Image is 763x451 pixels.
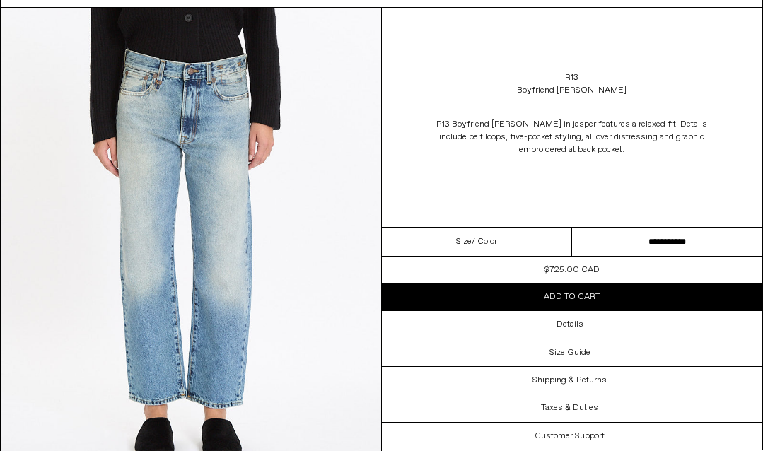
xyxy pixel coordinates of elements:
span: R13 Boyfriend [PERSON_NAME] in jasper features a relaxed fit. Details include belt loops, five-po... [436,119,707,156]
div: Boyfriend [PERSON_NAME] [517,84,627,97]
h3: Size Guide [549,348,590,358]
h3: Customer Support [535,431,605,441]
h3: Shipping & Returns [532,375,607,385]
span: Size [456,235,472,248]
h3: Details [557,320,583,329]
a: R13 [565,71,578,84]
h3: Taxes & Duties [541,403,598,413]
span: / Color [472,235,497,248]
span: Add to cart [544,291,600,303]
button: Add to cart [382,283,763,310]
div: $725.00 CAD [544,264,600,276]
